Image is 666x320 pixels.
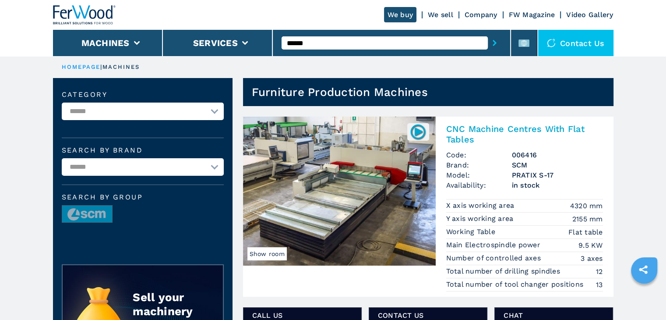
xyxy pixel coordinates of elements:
[446,180,512,190] span: Availability:
[538,30,613,56] div: Contact us
[243,117,613,297] a: CNC Machine Centres With Flat Tables SCM PRATIX S-17Show room006416CNC Machine Centres With Flat ...
[465,11,497,19] a: Company
[512,160,603,170] h3: SCM
[566,11,613,19] a: Video Gallery
[62,64,101,70] a: HOMEPAGE
[596,280,603,290] em: 13
[446,253,543,263] p: Number of controlled axes
[581,253,603,263] em: 3 axes
[632,259,654,281] a: sharethis
[446,240,543,250] p: Main Electrospindle power
[100,64,102,70] span: |
[446,214,516,224] p: Y axis working area
[512,180,603,190] span: in stock
[247,247,287,260] span: Show room
[547,39,556,47] img: Contact us
[62,147,224,154] label: Search by brand
[53,5,116,25] img: Ferwood
[488,33,501,53] button: submit-button
[81,38,130,48] button: Machines
[446,124,603,145] h2: CNC Machine Centres With Flat Tables
[384,7,417,22] a: We buy
[62,91,224,98] label: Category
[62,194,224,201] span: Search by group
[428,11,453,19] a: We sell
[512,150,603,160] h3: 006416
[509,11,555,19] a: FW Magazine
[596,267,603,277] em: 12
[446,280,586,289] p: Total number of tool changer positions
[62,206,112,223] img: image
[629,281,659,313] iframe: Chat
[193,38,238,48] button: Services
[446,150,512,160] span: Code:
[446,227,498,237] p: Working Table
[102,63,140,71] p: machines
[446,160,512,170] span: Brand:
[578,240,603,250] em: 9.5 KW
[446,201,517,210] p: X axis working area
[572,214,603,224] em: 2155 mm
[252,85,428,99] h1: Furniture Production Machines
[446,267,563,276] p: Total number of drilling spindles
[243,117,436,266] img: CNC Machine Centres With Flat Tables SCM PRATIX S-17
[570,201,603,211] em: 4320 mm
[512,170,603,180] h3: PRATIX S-17
[568,227,603,237] em: Flat table
[446,170,512,180] span: Model:
[409,123,426,140] img: 006416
